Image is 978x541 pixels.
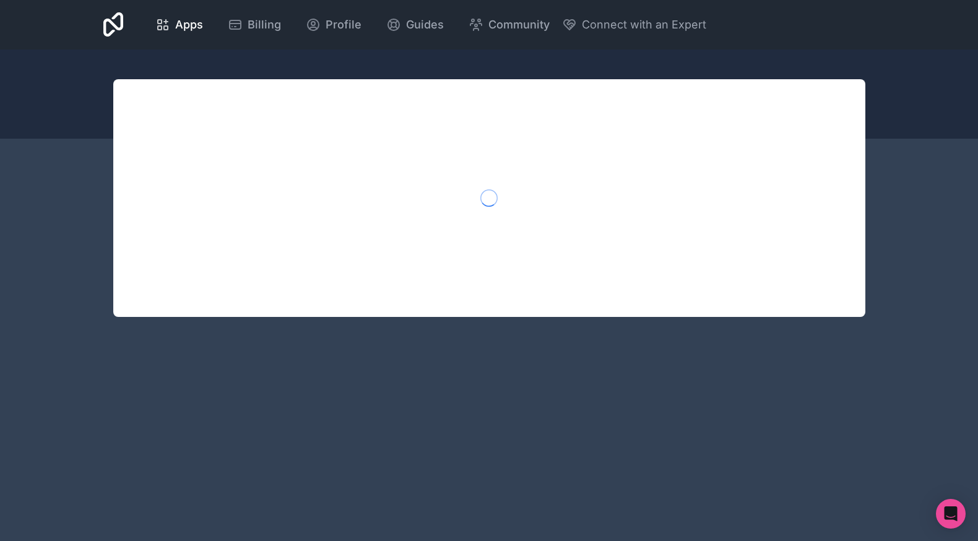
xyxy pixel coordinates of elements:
[582,16,706,33] span: Connect with an Expert
[326,16,361,33] span: Profile
[218,11,291,38] a: Billing
[296,11,371,38] a: Profile
[936,499,966,529] div: Open Intercom Messenger
[248,16,281,33] span: Billing
[488,16,550,33] span: Community
[562,16,706,33] button: Connect with an Expert
[376,11,454,38] a: Guides
[145,11,213,38] a: Apps
[406,16,444,33] span: Guides
[175,16,203,33] span: Apps
[459,11,560,38] a: Community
